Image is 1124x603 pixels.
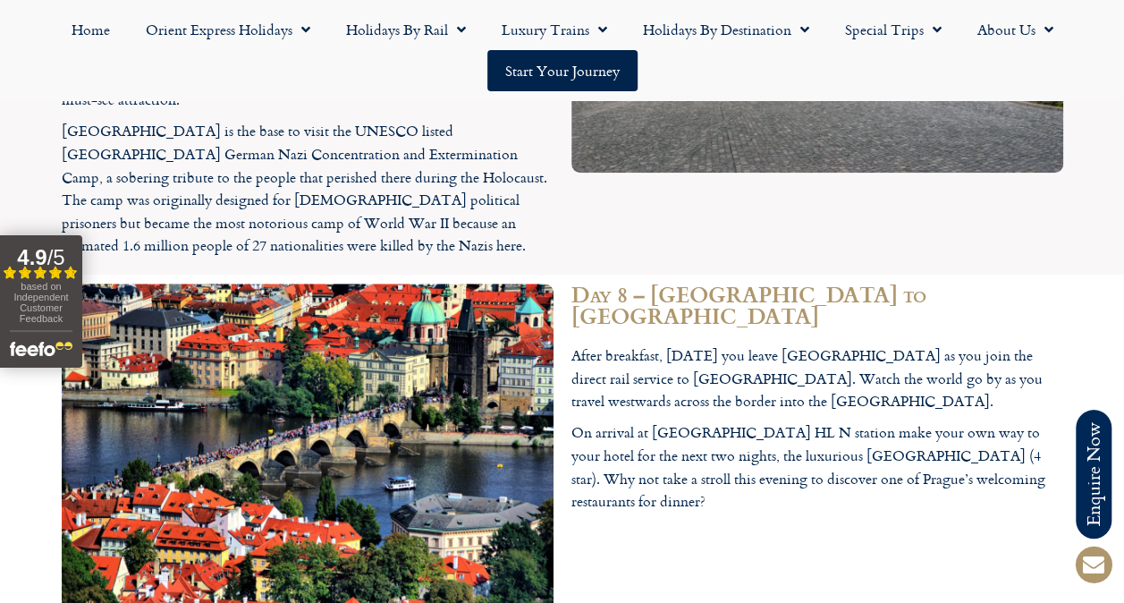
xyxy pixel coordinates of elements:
p: [GEOGRAPHIC_DATA] is the base to visit the UNESCO listed [GEOGRAPHIC_DATA] German Nazi Concentrat... [62,120,554,258]
a: Home [54,9,128,50]
a: Start your Journey [487,50,638,91]
a: Orient Express Holidays [128,9,328,50]
nav: Menu [9,9,1115,91]
p: On arrival at [GEOGRAPHIC_DATA] HL N station make your own way to your hotel for the next two nig... [571,421,1063,513]
p: After breakfast, [DATE] you leave [GEOGRAPHIC_DATA] as you join the direct rail service to [GEOGR... [571,344,1063,413]
a: About Us [959,9,1071,50]
a: Luxury Trains [484,9,625,50]
h2: Day 8 – [GEOGRAPHIC_DATA] to [GEOGRAPHIC_DATA] [571,284,1063,327]
a: Holidays by Rail [328,9,484,50]
a: Special Trips [827,9,959,50]
a: Holidays by Destination [625,9,827,50]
